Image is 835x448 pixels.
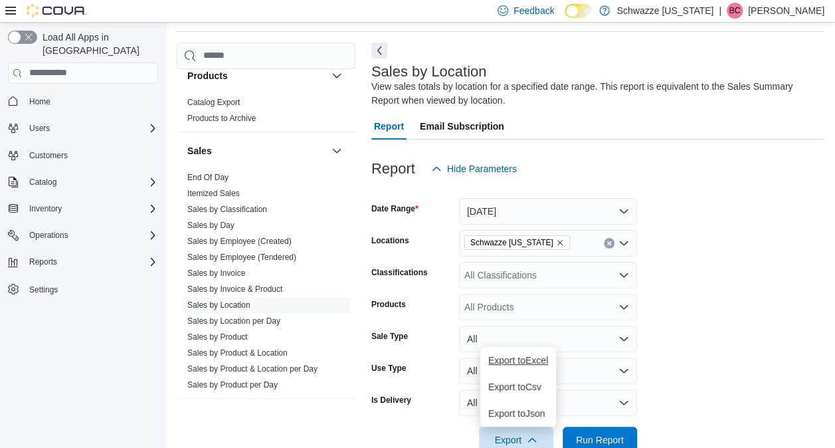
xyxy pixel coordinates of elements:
button: Catalog [24,174,62,190]
button: Operations [3,226,163,245]
button: Catalog [3,173,163,191]
label: Use Type [371,363,406,374]
h3: Sales [187,144,212,158]
span: Catalog [29,177,56,187]
span: Operations [24,227,158,243]
button: All [459,390,637,416]
button: All [459,358,637,384]
a: Customers [24,148,73,164]
p: [PERSON_NAME] [748,3,824,19]
button: Open list of options [618,302,629,312]
label: Classifications [371,267,428,278]
span: Export to Excel [488,355,548,366]
span: Catalog Export [187,97,240,108]
span: Sales by Product & Location [187,348,288,358]
span: Dark Mode [565,18,565,19]
span: End Of Day [187,172,229,183]
span: Reports [24,254,158,270]
button: Operations [24,227,74,243]
button: Inventory [3,199,163,218]
a: Sales by Employee (Created) [187,237,292,246]
img: Cova [27,4,86,17]
span: Feedback [513,4,554,17]
a: Sales by Classification [187,205,267,214]
h3: Sales by Location [371,64,487,80]
span: Itemized Sales [187,188,240,199]
label: Products [371,299,406,310]
span: BC [729,3,741,19]
button: Settings [3,279,163,298]
a: Settings [24,282,63,298]
a: Sales by Product & Location [187,348,288,358]
button: Products [187,69,326,82]
button: Reports [24,254,62,270]
button: Sales [329,143,345,159]
span: Operations [29,230,68,241]
label: Date Range [371,203,418,214]
span: Settings [29,284,58,295]
div: View sales totals by location for a specified date range. This report is equivalent to the Sales ... [371,80,818,108]
button: Clear input [604,238,614,249]
button: Export toExcel [480,347,556,374]
label: Is Delivery [371,395,411,405]
span: Users [29,123,50,134]
span: Inventory [29,203,62,214]
a: Sales by Employee (Tendered) [187,253,296,262]
span: Home [24,93,158,110]
input: Dark Mode [565,4,593,18]
span: Export to Json [488,408,548,419]
a: Catalog Export [187,98,240,107]
button: Inventory [24,201,67,217]
a: Sales by Location [187,300,250,310]
a: Sales by Day [187,221,234,230]
span: Catalog [24,174,158,190]
a: Sales by Product per Day [187,380,278,390]
a: Sales by Product & Location per Day [187,364,318,374]
button: Next [371,43,387,58]
button: Users [24,120,55,136]
span: Sales by Location [187,300,250,310]
span: Settings [24,280,158,297]
span: Sales by Product per Day [187,380,278,390]
p: Schwazze [US_STATE] [616,3,713,19]
span: Load All Apps in [GEOGRAPHIC_DATA] [37,31,158,57]
span: Reports [29,257,57,267]
span: Sales by Product & Location per Day [187,364,318,374]
span: Inventory [24,201,158,217]
span: Sales by Product [187,332,248,342]
div: Sales [177,169,355,398]
button: Export toJson [480,400,556,427]
button: Open list of options [618,238,629,249]
a: Sales by Invoice [187,269,245,278]
a: Sales by Invoice & Product [187,284,282,294]
h3: Products [187,69,228,82]
span: Users [24,120,158,136]
span: Hide Parameters [447,162,517,175]
button: Remove Schwazze Colorado from selection in this group [556,239,564,247]
p: | [719,3,721,19]
a: Home [24,94,56,110]
span: Products to Archive [187,113,256,124]
button: Reports [3,253,163,271]
button: Home [3,92,163,111]
span: Customers [29,150,68,161]
span: Sales by Location per Day [187,316,280,326]
nav: Complex example [8,86,158,334]
a: Products to Archive [187,114,256,123]
h3: Report [371,161,415,177]
span: Home [29,96,50,107]
span: Run Report [576,433,624,447]
button: Sales [187,144,326,158]
span: Export to Csv [488,382,548,392]
label: Locations [371,235,409,246]
span: Email Subscription [420,113,504,140]
button: Hide Parameters [426,156,522,182]
span: Schwazze Colorado [464,235,570,250]
a: Itemized Sales [187,189,240,198]
a: End Of Day [187,173,229,182]
button: [DATE] [459,198,637,225]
